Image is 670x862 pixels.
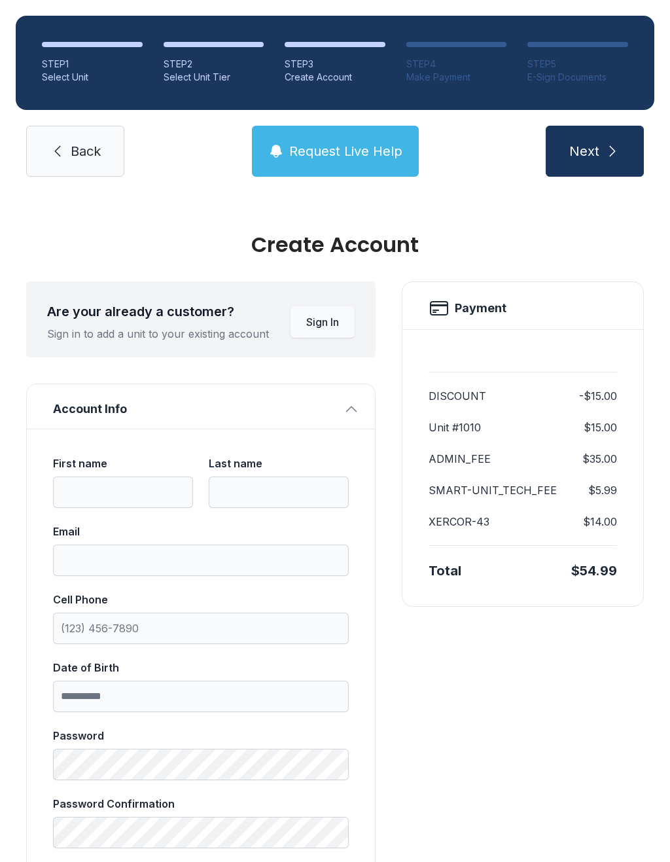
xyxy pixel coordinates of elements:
[406,58,507,71] div: STEP 4
[53,660,349,675] div: Date of Birth
[406,71,507,84] div: Make Payment
[53,817,349,848] input: Password Confirmation
[47,326,269,342] div: Sign in to add a unit to your existing account
[42,58,143,71] div: STEP 1
[429,388,486,404] dt: DISCOUNT
[455,299,506,317] h2: Payment
[429,514,489,530] dt: XERCOR-43
[26,234,644,255] div: Create Account
[285,71,385,84] div: Create Account
[582,451,617,467] dd: $35.00
[579,388,617,404] dd: -$15.00
[527,71,628,84] div: E-Sign Documents
[569,142,599,160] span: Next
[53,613,349,644] input: Cell Phone
[53,592,349,607] div: Cell Phone
[285,58,385,71] div: STEP 3
[429,562,461,580] div: Total
[53,545,349,576] input: Email
[583,514,617,530] dd: $14.00
[527,58,628,71] div: STEP 5
[584,420,617,435] dd: $15.00
[571,562,617,580] div: $54.99
[289,142,402,160] span: Request Live Help
[306,314,339,330] span: Sign In
[164,58,264,71] div: STEP 2
[53,681,349,712] input: Date of Birth
[47,302,269,321] div: Are your already a customer?
[588,482,617,498] dd: $5.99
[71,142,101,160] span: Back
[53,476,193,508] input: First name
[53,400,338,418] span: Account Info
[429,482,557,498] dt: SMART-UNIT_TECH_FEE
[429,451,491,467] dt: ADMIN_FEE
[53,749,349,780] input: Password
[209,456,349,471] div: Last name
[53,456,193,471] div: First name
[429,420,481,435] dt: Unit #1010
[209,476,349,508] input: Last name
[42,71,143,84] div: Select Unit
[53,796,349,812] div: Password Confirmation
[53,524,349,539] div: Email
[164,71,264,84] div: Select Unit Tier
[53,728,349,744] div: Password
[27,384,375,429] button: Account Info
